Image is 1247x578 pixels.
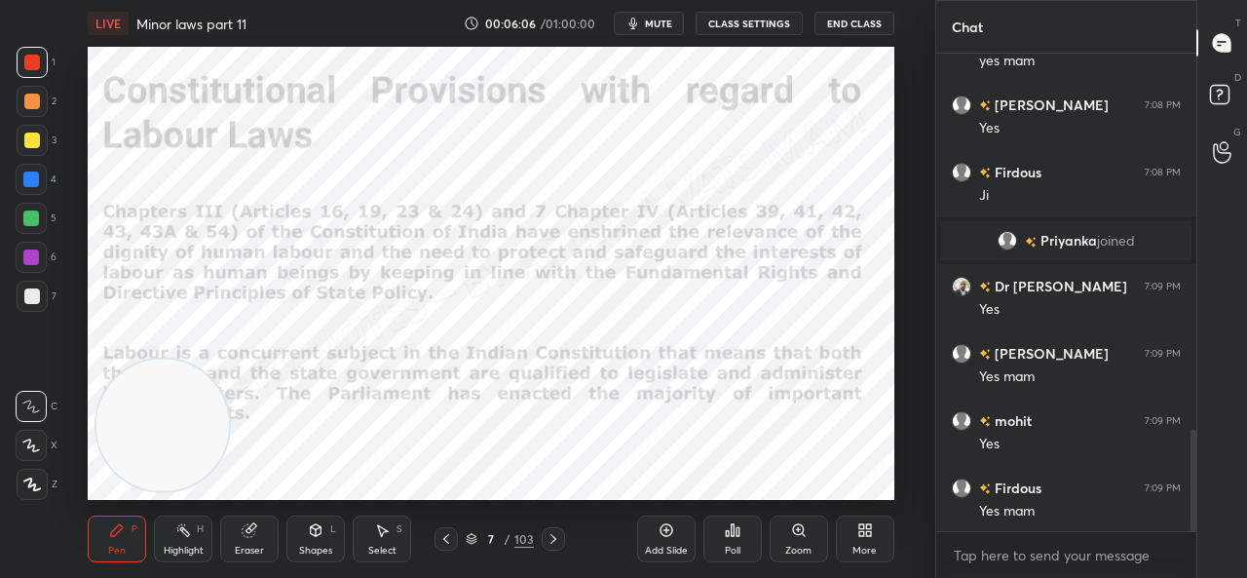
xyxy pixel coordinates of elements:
[952,411,971,431] img: default.png
[1145,482,1181,494] div: 7:09 PM
[785,546,812,556] div: Zoom
[299,546,332,556] div: Shapes
[979,186,1181,206] div: Ji
[952,344,971,364] img: default.png
[16,164,57,195] div: 4
[645,17,672,30] span: mute
[164,546,204,556] div: Highlight
[16,430,57,461] div: X
[852,546,877,556] div: More
[952,96,971,115] img: default.png
[979,483,991,494] img: no-rating-badge.077c3623.svg
[979,282,991,292] img: no-rating-badge.077c3623.svg
[952,163,971,182] img: default.png
[952,479,971,498] img: default.png
[330,524,336,534] div: L
[979,349,991,360] img: no-rating-badge.077c3623.svg
[505,533,510,545] div: /
[645,546,688,556] div: Add Slide
[235,546,264,556] div: Eraser
[979,52,1181,71] div: yes mam
[1235,16,1241,30] p: T
[936,1,999,53] p: Chat
[1145,99,1181,111] div: 7:08 PM
[696,12,803,35] button: CLASS SETTINGS
[17,86,57,117] div: 2
[814,12,894,35] button: End Class
[936,54,1196,532] div: grid
[991,276,1127,296] h6: Dr [PERSON_NAME]
[1025,237,1037,248] img: no-rating-badge.077c3623.svg
[979,435,1181,454] div: Yes
[1145,281,1181,292] div: 7:09 PM
[979,100,991,111] img: no-rating-badge.077c3623.svg
[132,524,137,534] div: P
[481,533,501,545] div: 7
[136,15,246,33] h4: Minor laws part 11
[614,12,684,35] button: mute
[16,242,57,273] div: 6
[979,416,991,427] img: no-rating-badge.077c3623.svg
[368,546,397,556] div: Select
[397,524,402,534] div: S
[1233,125,1241,139] p: G
[88,12,129,35] div: LIVE
[16,203,57,234] div: 5
[17,281,57,312] div: 7
[197,524,204,534] div: H
[1145,348,1181,360] div: 7:09 PM
[1145,167,1181,178] div: 7:08 PM
[991,95,1109,115] h6: [PERSON_NAME]
[979,168,991,178] img: no-rating-badge.077c3623.svg
[991,478,1041,498] h6: Firdous
[17,469,57,500] div: Z
[998,231,1017,250] img: default.png
[1234,70,1241,85] p: D
[979,502,1181,521] div: Yes mam
[991,410,1032,431] h6: mohit
[725,546,740,556] div: Poll
[1097,233,1135,249] span: joined
[108,546,126,556] div: Pen
[17,125,57,156] div: 3
[952,277,971,296] img: 3
[514,530,534,548] div: 103
[979,119,1181,138] div: Yes
[979,367,1181,387] div: Yes mam
[991,343,1109,364] h6: [PERSON_NAME]
[1040,233,1097,249] span: Priyanka
[1145,415,1181,427] div: 7:09 PM
[16,391,57,422] div: C
[991,162,1041,182] h6: Firdous
[979,300,1181,320] div: Yes
[17,47,56,78] div: 1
